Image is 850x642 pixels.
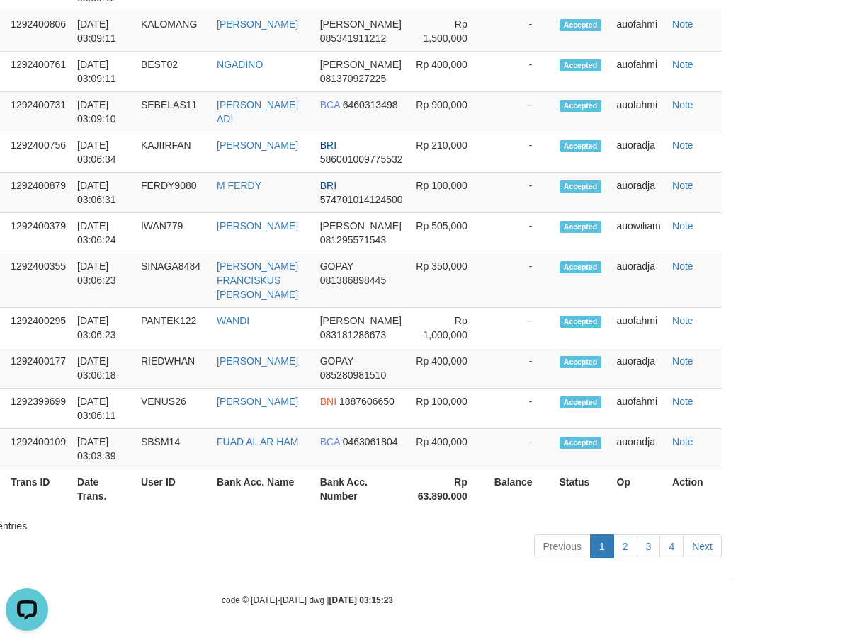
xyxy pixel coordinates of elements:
[611,253,667,308] td: auoradja
[320,33,386,44] span: Copy 085341911212 to clipboard
[72,11,135,52] td: [DATE] 03:09:11
[320,220,402,231] span: [PERSON_NAME]
[5,173,72,213] td: 1292400879
[409,11,489,52] td: Rp 1,500,000
[672,355,693,367] a: Note
[489,213,554,253] td: -
[409,213,489,253] td: Rp 505,000
[409,389,489,429] td: Rp 100,000
[5,92,72,132] td: 1292400731
[222,595,393,605] small: code © [DATE]-[DATE] dwg |
[320,396,336,407] span: BNI
[72,52,135,92] td: [DATE] 03:09:11
[489,253,554,308] td: -
[343,436,398,447] span: Copy 0463061804 to clipboard
[72,173,135,213] td: [DATE] 03:06:31
[217,355,298,367] a: [PERSON_NAME]
[72,429,135,469] td: [DATE] 03:03:39
[489,11,554,52] td: -
[5,11,72,52] td: 1292400806
[611,132,667,173] td: auoradja
[217,180,261,191] a: M FERDY
[659,534,684,558] a: 4
[320,18,402,30] span: [PERSON_NAME]
[217,99,298,125] a: [PERSON_NAME] ADI
[554,469,611,510] th: Status
[409,132,489,173] td: Rp 210,000
[560,180,602,193] span: Accepted
[217,139,298,151] a: [PERSON_NAME]
[320,355,353,367] span: GOPAY
[72,389,135,429] td: [DATE] 03:06:11
[611,348,667,389] td: auoradja
[320,194,403,205] span: Copy 574701014124500 to clipboard
[343,99,398,110] span: Copy 6460313498 to clipboard
[5,389,72,429] td: 1292399699
[5,52,72,92] td: 1292400761
[560,100,602,112] span: Accepted
[6,6,48,48] button: Open LiveChat chat widget
[217,18,298,30] a: [PERSON_NAME]
[409,348,489,389] td: Rp 400,000
[672,436,693,447] a: Note
[72,253,135,308] td: [DATE] 03:06:23
[217,436,298,447] a: FUAD AL AR HAM
[320,59,402,70] span: [PERSON_NAME]
[590,534,614,558] a: 1
[611,429,667,469] td: auoradja
[72,132,135,173] td: [DATE] 03:06:34
[211,469,314,510] th: Bank Acc. Name
[489,132,554,173] td: -
[534,534,591,558] a: Previous
[489,308,554,348] td: -
[320,99,340,110] span: BCA
[409,469,489,510] th: Rp 63.890.000
[672,260,693,272] a: Note
[72,308,135,348] td: [DATE] 03:06:23
[611,213,667,253] td: auowiliam
[611,389,667,429] td: auofahmi
[320,180,336,191] span: BRI
[5,253,72,308] td: 1292400355
[560,140,602,152] span: Accepted
[135,92,211,132] td: SEBELAS11
[672,99,693,110] a: Note
[611,92,667,132] td: auofahmi
[72,348,135,389] td: [DATE] 03:06:18
[672,396,693,407] a: Note
[320,329,386,340] span: Copy 083181286673 to clipboard
[320,154,403,165] span: Copy 586001009775532 to clipboard
[329,595,393,605] strong: [DATE] 03:15:23
[611,52,667,92] td: auofahmi
[683,534,722,558] a: Next
[217,396,298,407] a: [PERSON_NAME]
[409,52,489,92] td: Rp 400,000
[135,348,211,389] td: RIEDWHAN
[560,396,602,408] span: Accepted
[217,315,249,326] a: WANDI
[320,369,386,381] span: Copy 085280981510 to clipboard
[135,52,211,92] td: BEST02
[489,348,554,389] td: -
[135,173,211,213] td: FERDY9080
[672,180,693,191] a: Note
[560,356,602,368] span: Accepted
[320,315,402,326] span: [PERSON_NAME]
[320,139,336,151] span: BRI
[135,132,211,173] td: KAJIIRFAN
[135,11,211,52] td: KALOMANG
[613,534,637,558] a: 2
[611,469,667,510] th: Op
[135,429,211,469] td: SBSM14
[409,253,489,308] td: Rp 350,000
[320,234,386,246] span: Copy 081295571543 to clipboard
[560,316,602,328] span: Accepted
[672,139,693,151] a: Note
[217,59,263,70] a: NGADINO
[489,389,554,429] td: -
[672,220,693,231] a: Note
[560,59,602,71] span: Accepted
[489,429,554,469] td: -
[5,469,72,510] th: Trans ID
[672,59,693,70] a: Note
